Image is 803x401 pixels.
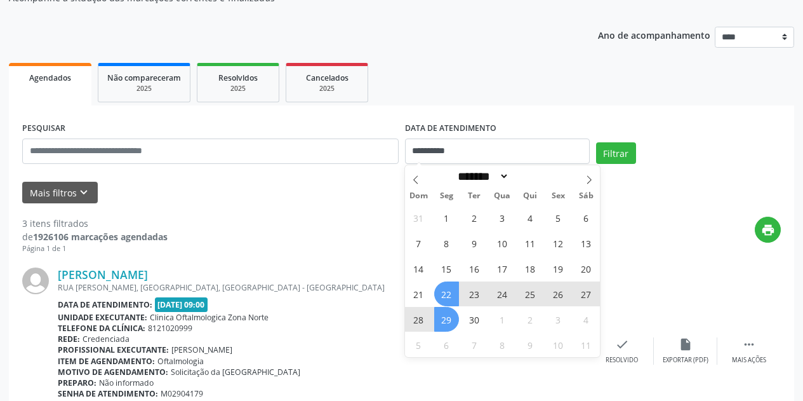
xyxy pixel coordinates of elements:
[490,256,515,281] span: Setembro 17, 2025
[58,334,80,344] b: Rede:
[596,142,636,164] button: Filtrar
[148,323,192,334] span: 8121020999
[546,282,571,306] span: Setembro 26, 2025
[462,307,487,332] span: Setembro 30, 2025
[546,256,571,281] span: Setembro 19, 2025
[434,205,459,230] span: Setembro 1, 2025
[460,192,488,200] span: Ter
[516,192,544,200] span: Qui
[58,282,590,293] div: RUA [PERSON_NAME], [GEOGRAPHIC_DATA], [GEOGRAPHIC_DATA] - [GEOGRAPHIC_DATA]
[574,205,599,230] span: Setembro 6, 2025
[544,192,572,200] span: Sex
[546,205,571,230] span: Setembro 5, 2025
[406,332,431,357] span: Outubro 5, 2025
[518,332,543,357] span: Outubro 9, 2025
[546,307,571,332] span: Outubro 3, 2025
[171,367,300,377] span: Solicitação da [GEOGRAPHIC_DATA]
[598,27,710,43] p: Ano de acompanhamento
[732,356,766,365] div: Mais ações
[462,332,487,357] span: Outubro 7, 2025
[155,297,208,312] span: [DATE] 09:00
[518,256,543,281] span: Setembro 18, 2025
[22,268,49,294] img: img
[107,84,181,93] div: 2025
[432,192,460,200] span: Seg
[406,231,431,255] span: Setembro 7, 2025
[406,307,431,332] span: Setembro 28, 2025
[755,217,781,243] button: print
[518,282,543,306] span: Setembro 25, 2025
[434,307,459,332] span: Setembro 29, 2025
[462,205,487,230] span: Setembro 2, 2025
[58,388,158,399] b: Senha de atendimento:
[22,230,168,243] div: de
[518,205,543,230] span: Setembro 4, 2025
[546,231,571,255] span: Setembro 12, 2025
[22,243,168,254] div: Página 1 de 1
[574,332,599,357] span: Outubro 11, 2025
[434,332,459,357] span: Outubro 6, 2025
[490,332,515,357] span: Outubro 8, 2025
[509,170,551,183] input: Year
[742,337,756,351] i: 
[218,72,258,83] span: Resolvidos
[679,337,693,351] i: insert_drive_file
[58,367,168,377] b: Motivo de agendamento:
[761,223,775,237] i: print
[572,192,600,200] span: Sáb
[22,182,98,204] button: Mais filtroskeyboard_arrow_down
[206,84,270,93] div: 2025
[306,72,348,83] span: Cancelados
[33,231,168,243] strong: 1926106 marcações agendadas
[161,388,203,399] span: M02904179
[405,192,433,200] span: Dom
[490,282,515,306] span: Setembro 24, 2025
[22,217,168,230] div: 3 itens filtrados
[574,307,599,332] span: Outubro 4, 2025
[77,186,91,200] i: keyboard_arrow_down
[99,377,154,388] span: Não informado
[107,72,181,83] span: Não compareceram
[574,231,599,255] span: Setembro 13, 2025
[518,307,543,332] span: Outubro 2, 2025
[58,299,152,310] b: Data de atendimento:
[150,312,269,323] span: Clinica Oftalmologica Zona Norte
[434,256,459,281] span: Setembro 15, 2025
[434,282,459,306] span: Setembro 22, 2025
[29,72,71,83] span: Agendados
[22,119,65,139] label: PESQUISAR
[406,205,431,230] span: Agosto 31, 2025
[157,356,204,367] span: Oftalmologia
[405,119,496,139] label: DATA DE ATENDIMENTO
[574,256,599,281] span: Setembro 20, 2025
[58,323,145,334] b: Telefone da clínica:
[663,356,708,365] div: Exportar (PDF)
[518,231,543,255] span: Setembro 11, 2025
[454,170,510,183] select: Month
[58,356,155,367] b: Item de agendamento:
[615,337,629,351] i: check
[490,307,515,332] span: Outubro 1, 2025
[462,231,487,255] span: Setembro 9, 2025
[488,192,516,200] span: Qua
[434,231,459,255] span: Setembro 8, 2025
[490,205,515,230] span: Setembro 3, 2025
[58,268,148,282] a: [PERSON_NAME]
[462,256,487,281] span: Setembro 16, 2025
[58,377,96,388] b: Preparo:
[171,344,232,355] span: [PERSON_NAME]
[58,344,169,355] b: Profissional executante:
[546,332,571,357] span: Outubro 10, 2025
[406,256,431,281] span: Setembro 14, 2025
[58,312,147,323] b: Unidade executante:
[295,84,359,93] div: 2025
[406,282,431,306] span: Setembro 21, 2025
[606,356,638,365] div: Resolvido
[83,334,129,344] span: Credenciada
[574,282,599,306] span: Setembro 27, 2025
[490,231,515,255] span: Setembro 10, 2025
[462,282,487,306] span: Setembro 23, 2025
